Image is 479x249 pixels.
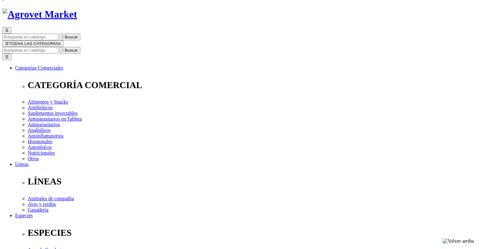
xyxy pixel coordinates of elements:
[28,99,68,105] a: Alimentos y Snacks
[3,8,77,20] img: Agrovet Market
[3,34,58,40] input: Buscar
[62,48,64,53] i: 
[5,28,9,33] span: ☰
[442,238,474,244] img: Volver arriba
[28,156,39,161] a: Otros
[28,116,82,122] a: Antiparasitarios en Tableta
[28,122,60,127] a: Antiparasitarios
[28,150,55,156] a: Nutricionales
[28,105,53,110] a: Antibióticos
[28,127,51,133] a: Anabólicos
[60,34,80,40] button:  Buscar
[62,35,64,39] i: 
[15,65,63,71] a: Categorías Comerciales
[60,47,80,54] button:  Buscar
[28,133,64,139] a: Antiinflamatorios
[28,144,52,150] a: Anestésicos
[3,40,63,47] button: ☰TODAS LAS CATEGORÍAS
[28,139,52,144] a: Hormonales
[3,27,11,34] button: ☰
[3,181,109,246] iframe: Brevo live chat
[65,35,78,39] span: Buscar
[28,80,476,90] p: CATEGORÍA COMERCIAL
[28,228,476,238] p: ESPECIES
[3,47,58,54] input: Buscar
[5,41,9,46] span: ☰
[28,110,78,116] a: Suplementos inyectables
[65,48,78,53] span: Buscar
[3,54,11,60] button: ☰
[28,176,476,187] p: LÍNEAS
[15,161,29,167] a: Líneas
